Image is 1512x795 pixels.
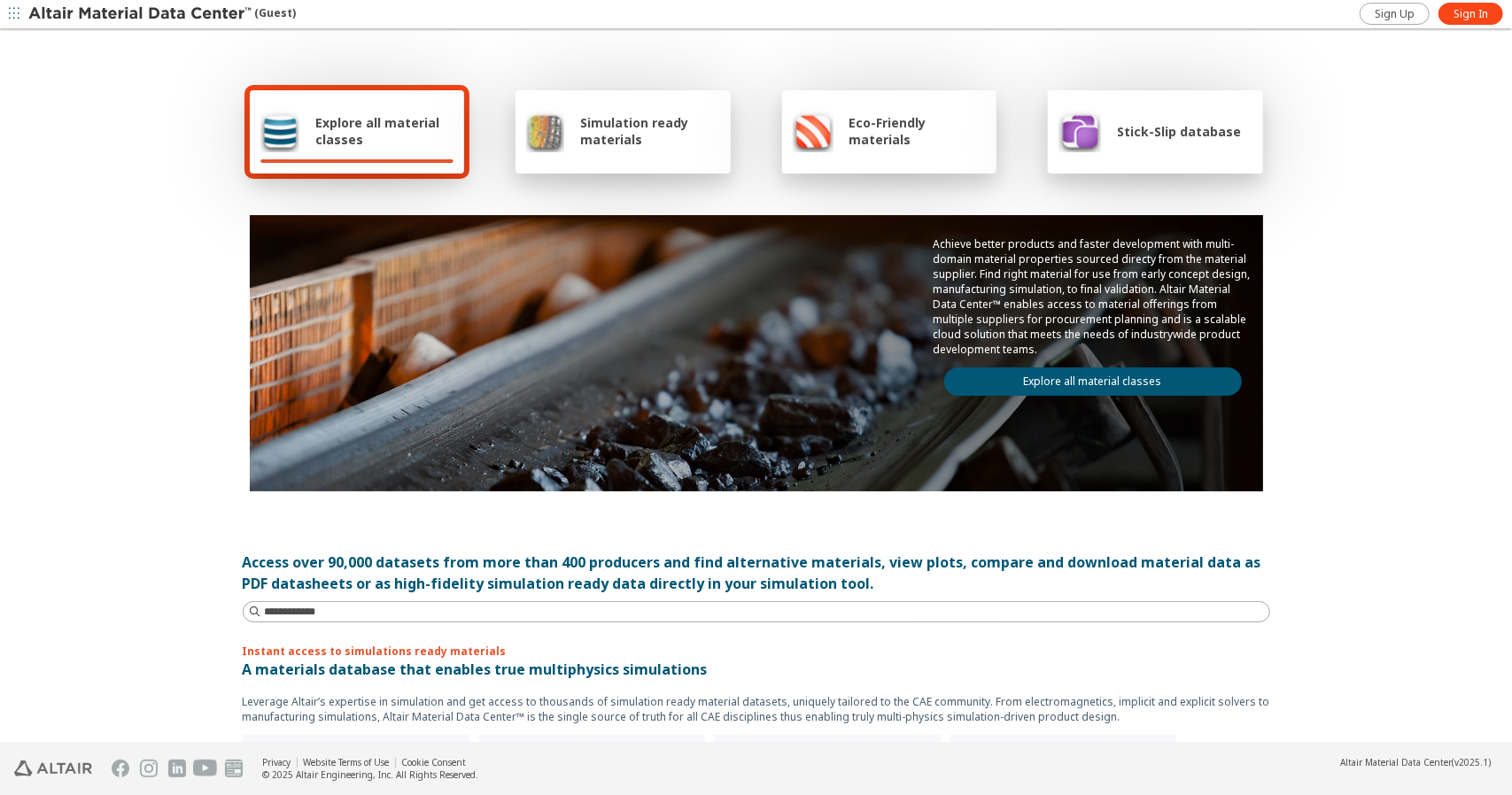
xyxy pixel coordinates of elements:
[243,694,1270,724] p: Leverage Altair’s expertise in simulation and get access to thousands of simulation ready materia...
[303,756,389,768] a: Website Terms of Use
[944,367,1242,396] a: Explore all material classes
[1360,3,1430,25] a: Sign Up
[934,236,1252,357] p: Achieve better products and faster development with multi-domain material properties sourced dire...
[243,644,1270,659] p: Instant access to simulations ready materials
[28,5,296,23] div: (Guest)
[1454,7,1488,21] span: Sign In
[1375,7,1415,21] span: Sign Up
[14,760,92,776] img: Altair Engineering
[1340,756,1452,768] span: Altair Material Data Center
[1340,756,1491,768] div: (v2025.1)
[526,110,564,152] img: Simulation ready materials
[28,5,254,23] img: Altair Material Data Center
[262,768,478,781] div: © 2025 Altair Engineering, Inc. All Rights Reserved.
[243,552,1270,594] div: Access over 90,000 datasets from more than 400 producers and find alternative materials, view plo...
[793,110,834,152] img: Eco-Friendly materials
[1117,123,1241,140] span: Stick-Slip database
[1438,3,1503,25] a: Sign In
[260,110,300,152] img: Explore all material classes
[849,114,986,148] span: Eco-Friendly materials
[262,756,291,768] a: Privacy
[315,114,454,148] span: Explore all material classes
[243,659,1270,680] p: A materials database that enables true multiphysics simulations
[401,756,466,768] a: Cookie Consent
[580,114,719,148] span: Simulation ready materials
[1058,110,1101,152] img: Stick-Slip database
